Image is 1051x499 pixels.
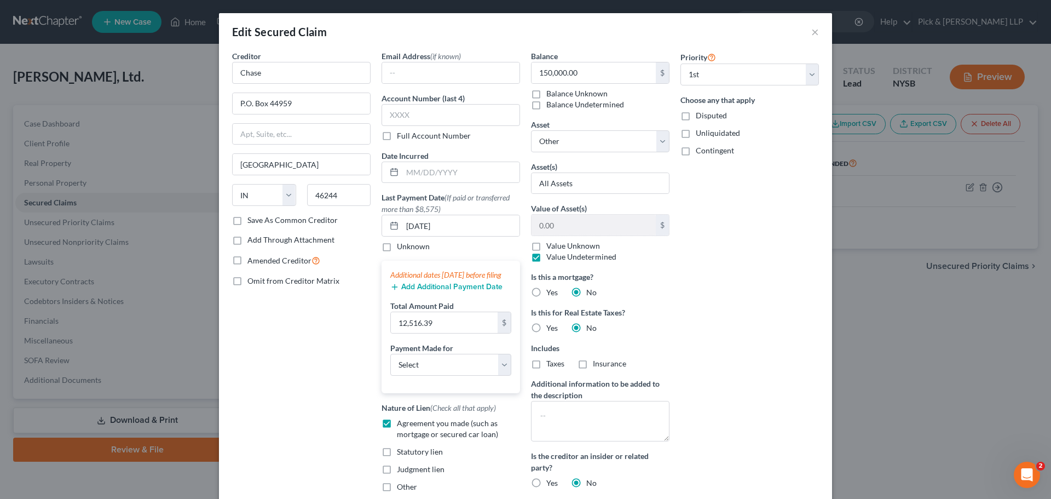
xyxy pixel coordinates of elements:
label: Full Account Number [397,130,471,141]
label: Asset(s) [531,161,557,173]
label: Email Address [382,50,461,62]
input: MM/DD/YYYY [402,162,519,183]
span: No [586,288,597,297]
label: Choose any that apply [680,94,819,106]
div: $ [656,215,669,236]
span: Statutory lien [397,447,443,456]
label: Account Number (last 4) [382,93,465,104]
div: Edit Secured Claim [232,24,327,39]
span: 2 [1036,462,1045,471]
iframe: Intercom live chat [1014,462,1040,488]
input: -- [382,62,519,83]
span: Amended Creditor [247,256,311,265]
label: Save As Common Creditor [247,215,338,226]
span: Yes [546,478,558,487]
label: Includes [531,342,669,354]
span: Insurance [593,359,626,368]
label: Balance Unknown [546,88,608,99]
span: Judgment lien [397,464,444,474]
label: Balance [531,50,558,62]
input: 0.00 [532,215,656,236]
span: Taxes [546,359,564,368]
span: Yes [546,288,558,297]
span: Asset [531,120,550,129]
label: Last Payment Date [382,192,520,215]
span: Disputed [696,111,727,120]
span: Agreement you made (such as mortgage or secured car loan) [397,418,498,439]
span: (Check all that apply) [430,403,496,412]
label: Payment Made for [390,342,453,354]
input: 0.00 [532,62,656,83]
label: Value Undetermined [546,251,616,262]
label: Nature of Lien [382,402,496,414]
span: Other [397,482,417,491]
label: Value Unknown [546,240,600,251]
span: Yes [546,323,558,332]
button: Add Additional Payment Date [390,283,503,291]
label: Additional information to be added to the description [531,378,669,401]
label: Is this for Real Estate Taxes? [531,307,669,318]
span: Omit from Creditor Matrix [247,276,339,285]
span: Contingent [696,146,734,155]
input: Enter zip... [307,184,371,206]
input: Specify... [532,173,669,194]
span: (If paid or transferred more than $8,575) [382,193,510,214]
label: Add Through Attachment [247,234,334,245]
label: Is this a mortgage? [531,271,669,283]
span: No [586,323,597,332]
input: XXXX [382,104,520,126]
span: Unliquidated [696,128,740,137]
input: Enter city... [233,154,370,175]
span: Creditor [232,51,261,61]
span: (if known) [430,51,461,61]
input: Apt, Suite, etc... [233,124,370,145]
label: Priority [680,50,716,64]
div: Additional dates [DATE] before filing [390,269,511,280]
label: Total Amount Paid [390,300,454,312]
label: Unknown [397,241,430,252]
span: No [586,478,597,487]
input: Search creditor by name... [232,62,371,84]
label: Is the creditor an insider or related party? [531,450,669,473]
div: $ [498,312,511,333]
input: MM/DD/YYYY [402,215,519,236]
label: Value of Asset(s) [531,203,587,214]
button: × [811,25,819,38]
div: $ [656,62,669,83]
input: Enter address... [233,93,370,114]
label: Balance Undetermined [546,99,624,110]
input: 0.00 [391,312,498,333]
label: Date Incurred [382,150,429,162]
